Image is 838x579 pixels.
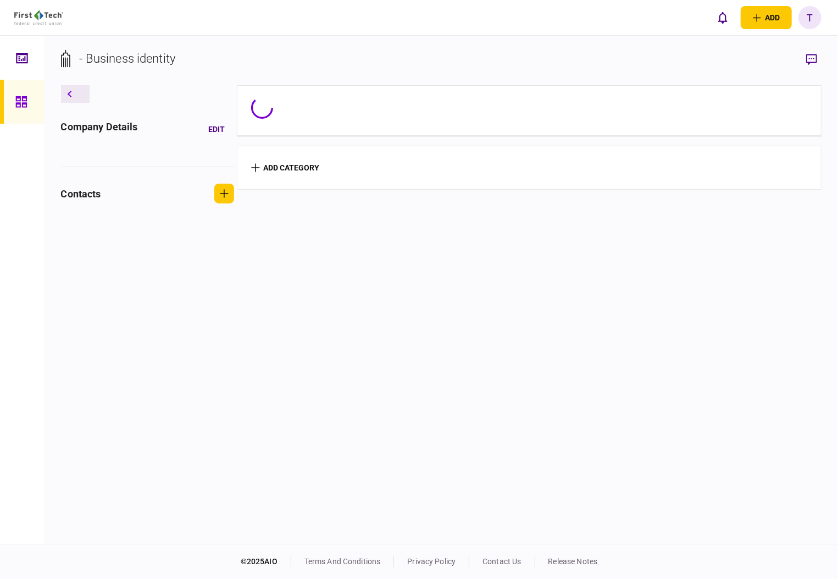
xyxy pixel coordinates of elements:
[304,557,381,566] a: terms and conditions
[711,6,734,29] button: open notifications list
[241,556,291,567] div: © 2025 AIO
[61,186,101,201] div: contacts
[407,557,456,566] a: privacy policy
[61,119,138,139] div: company details
[482,557,521,566] a: contact us
[251,163,320,172] button: add category
[80,49,176,68] div: - Business identity
[14,10,63,25] img: client company logo
[548,557,598,566] a: release notes
[798,6,822,29] button: T
[741,6,792,29] button: open adding identity options
[200,119,234,139] button: Edit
